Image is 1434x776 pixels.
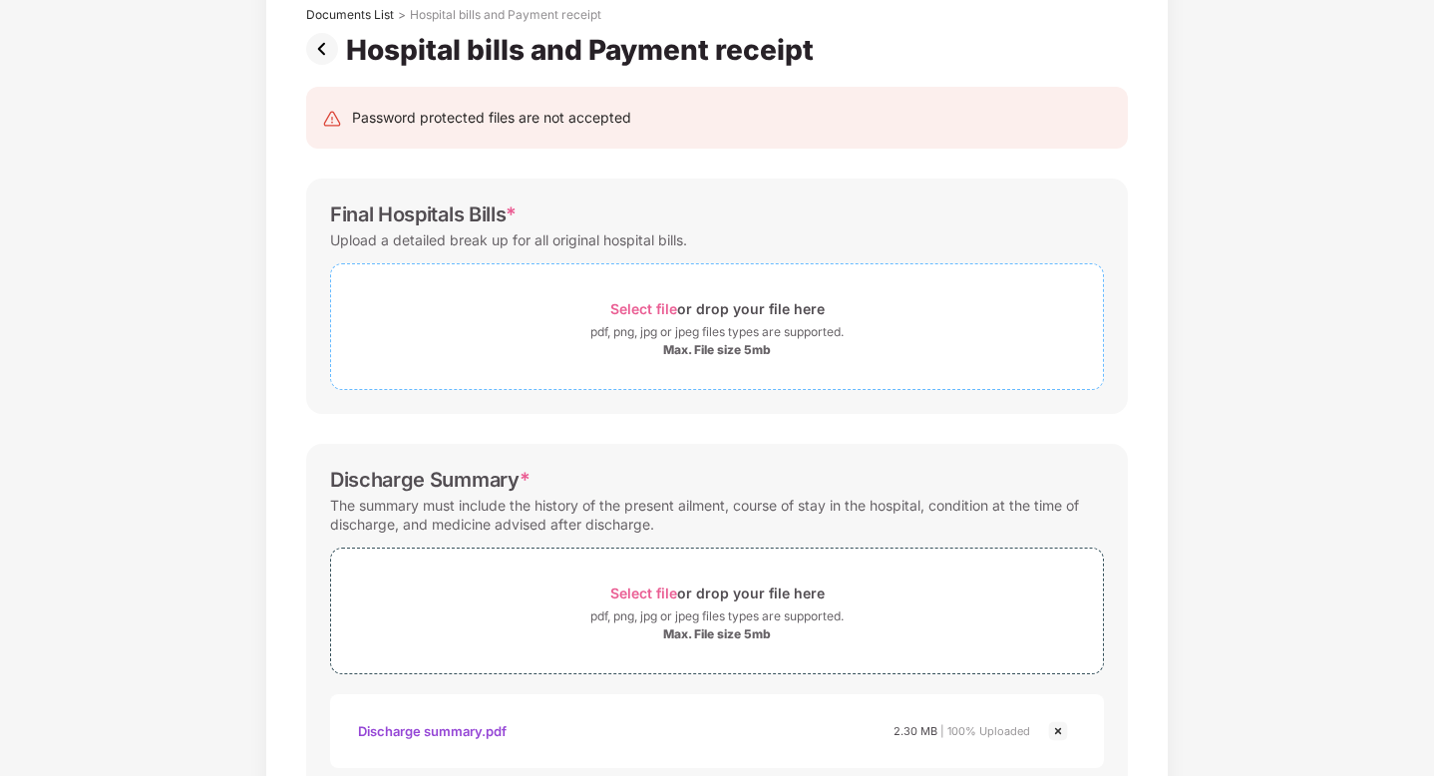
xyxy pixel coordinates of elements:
[590,322,844,342] div: pdf, png, jpg or jpeg files types are supported.
[410,7,601,23] div: Hospital bills and Payment receipt
[610,300,677,317] span: Select file
[346,33,822,67] div: Hospital bills and Payment receipt
[352,107,631,129] div: Password protected files are not accepted
[330,468,530,492] div: Discharge Summary
[894,724,937,738] span: 2.30 MB
[610,580,825,606] div: or drop your file here
[610,584,677,601] span: Select file
[306,7,394,23] div: Documents List
[590,606,844,626] div: pdf, png, jpg or jpeg files types are supported.
[306,33,346,65] img: svg+xml;base64,PHN2ZyBpZD0iUHJldi0zMngzMiIgeG1sbnM9Imh0dHA6Ly93d3cudzMub3JnLzIwMDAvc3ZnIiB3aWR0aD...
[330,202,517,226] div: Final Hospitals Bills
[331,279,1103,374] span: Select fileor drop your file herepdf, png, jpg or jpeg files types are supported.Max. File size 5mb
[358,714,507,748] div: Discharge summary.pdf
[1046,719,1070,743] img: svg+xml;base64,PHN2ZyBpZD0iQ3Jvc3MtMjR4MjQiIHhtbG5zPSJodHRwOi8vd3d3LnczLm9yZy8yMDAwL3N2ZyIgd2lkdG...
[940,724,1030,738] span: | 100% Uploaded
[663,626,771,642] div: Max. File size 5mb
[322,109,342,129] img: svg+xml;base64,PHN2ZyB4bWxucz0iaHR0cDovL3d3dy53My5vcmcvMjAwMC9zdmciIHdpZHRoPSIyNCIgaGVpZ2h0PSIyNC...
[330,226,687,253] div: Upload a detailed break up for all original hospital bills.
[330,492,1104,538] div: The summary must include the history of the present ailment, course of stay in the hospital, cond...
[398,7,406,23] div: >
[610,295,825,322] div: or drop your file here
[663,342,771,358] div: Max. File size 5mb
[331,564,1103,658] span: Select fileor drop your file herepdf, png, jpg or jpeg files types are supported.Max. File size 5mb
